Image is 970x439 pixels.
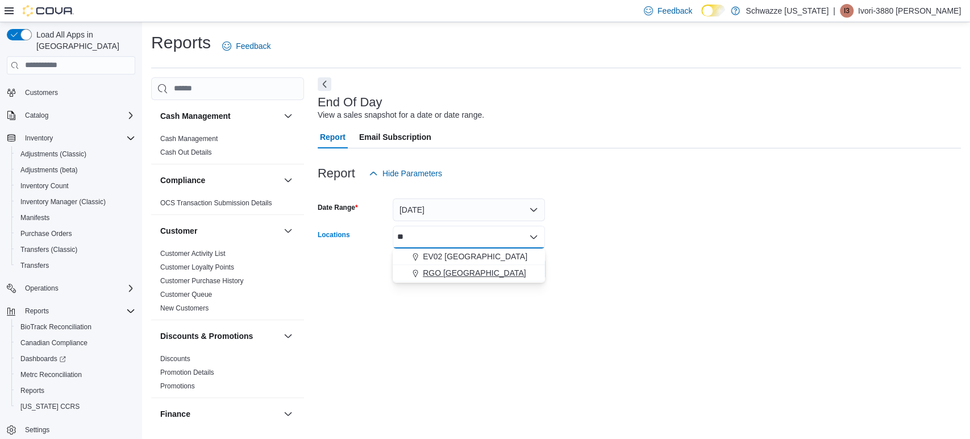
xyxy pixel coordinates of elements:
span: Settings [25,425,49,434]
a: Inventory Manager (Classic) [16,195,110,209]
button: Transfers (Classic) [11,242,140,258]
span: Transfers (Classic) [16,243,135,256]
button: Finance [160,408,279,420]
span: Customer Queue [160,290,212,299]
div: Compliance [151,196,304,214]
label: Date Range [318,203,358,212]
span: Dashboards [16,352,135,366]
p: Ivori-3880 [PERSON_NAME] [858,4,961,18]
span: Cash Out Details [160,148,212,157]
h3: Finance [160,408,190,420]
button: Catalog [20,109,53,122]
a: [US_STATE] CCRS [16,400,84,413]
div: Choose from the following options [393,249,545,281]
button: RGO [GEOGRAPHIC_DATA] [393,265,545,281]
button: Close list of options [529,233,538,242]
button: Discounts & Promotions [281,329,295,343]
button: Discounts & Promotions [160,330,279,342]
a: Purchase Orders [16,227,77,241]
span: Customer Purchase History [160,276,244,285]
h1: Reports [151,31,211,54]
span: Promotion Details [160,368,214,377]
a: OCS Transaction Submission Details [160,199,272,207]
a: Feedback [218,35,275,57]
span: Adjustments (beta) [20,165,78,175]
a: New Customers [160,304,209,312]
span: Metrc Reconciliation [20,370,82,379]
a: Settings [20,423,54,437]
button: [US_STATE] CCRS [11,399,140,415]
span: EV02 [GEOGRAPHIC_DATA] [423,251,527,262]
a: Inventory Count [16,179,73,193]
h3: Customer [160,225,197,237]
button: Cash Management [281,109,295,123]
span: Inventory Manager (Classic) [20,197,106,206]
a: Adjustments (Classic) [16,147,91,161]
span: Transfers [20,261,49,270]
button: Purchase Orders [11,226,140,242]
a: Dashboards [16,352,70,366]
span: Email Subscription [359,126,431,148]
a: Customer Loyalty Points [160,263,234,271]
a: Customer Purchase History [160,277,244,285]
button: Operations [20,281,63,295]
label: Locations [318,230,350,239]
button: Operations [2,280,140,296]
span: [US_STATE] CCRS [20,402,80,411]
span: OCS Transaction Submission Details [160,198,272,208]
span: Discounts [160,354,190,363]
a: Manifests [16,211,54,225]
button: Canadian Compliance [11,335,140,351]
a: Transfers [16,259,53,272]
h3: Compliance [160,175,205,186]
a: Customer Queue [160,291,212,299]
span: Dashboards [20,354,66,363]
span: Transfers [16,259,135,272]
span: Manifests [16,211,135,225]
span: Reports [20,386,44,395]
span: Purchase Orders [20,229,72,238]
h3: Report [318,167,355,180]
span: New Customers [160,304,209,313]
h3: Cash Management [160,110,231,122]
button: Reports [11,383,140,399]
span: Customers [25,88,58,97]
span: Settings [20,423,135,437]
a: Promotion Details [160,368,214,376]
h3: End Of Day [318,96,382,109]
button: Inventory Manager (Classic) [11,194,140,210]
a: Transfers (Classic) [16,243,82,256]
button: Compliance [281,173,295,187]
a: BioTrack Reconciliation [16,320,96,334]
p: | [833,4,835,18]
span: Reports [25,307,49,316]
span: Inventory Count [16,179,135,193]
span: Manifests [20,213,49,222]
a: Dashboards [11,351,140,367]
div: Discounts & Promotions [151,352,304,397]
a: Cash Out Details [160,148,212,156]
span: RGO [GEOGRAPHIC_DATA] [423,267,526,279]
button: Finance [281,407,295,421]
a: Customer Activity List [160,250,226,258]
span: Inventory Count [20,181,69,190]
span: Inventory Manager (Classic) [16,195,135,209]
span: Reports [16,384,135,397]
h3: Discounts & Promotions [160,330,253,342]
span: Load All Apps in [GEOGRAPHIC_DATA] [32,29,135,52]
span: Inventory [20,131,135,145]
a: Reports [16,384,49,397]
span: Canadian Compliance [20,338,88,347]
span: Adjustments (beta) [16,163,135,177]
button: Adjustments (Classic) [11,146,140,162]
button: Catalog [2,107,140,123]
span: Hide Parameters [382,168,442,179]
button: Inventory [2,130,140,146]
span: Cash Management [160,134,218,143]
span: Canadian Compliance [16,336,135,350]
button: Next [318,77,331,91]
button: BioTrack Reconciliation [11,319,140,335]
button: Adjustments (beta) [11,162,140,178]
span: I3 [844,4,850,18]
span: Catalog [20,109,135,122]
